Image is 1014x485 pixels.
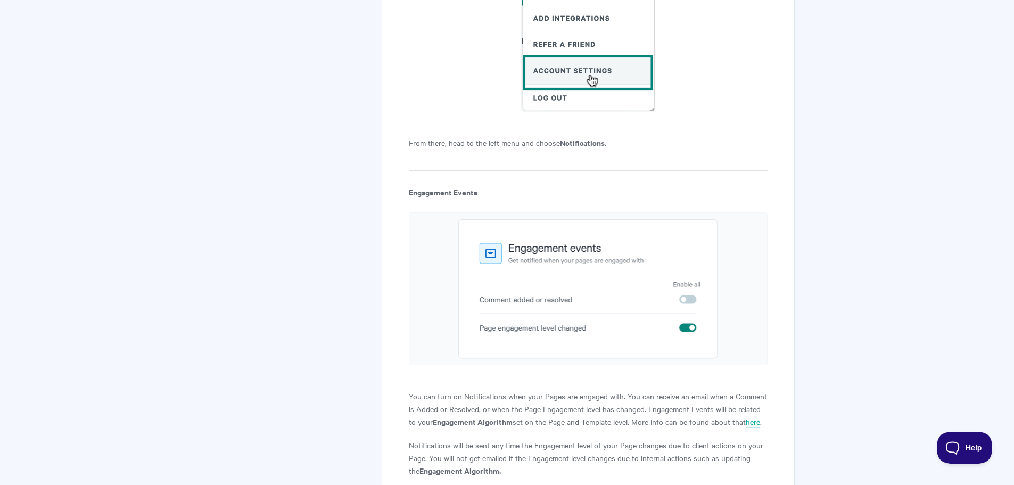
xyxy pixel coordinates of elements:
strong: Engagement Algorithm. [419,465,501,476]
p: From there, head to the left menu and choose . [409,136,767,149]
a: here [746,416,760,428]
strong: Engagement Algorithm [433,416,513,427]
b: Engagement Events [409,186,477,198]
p: You can turn on Notifications when your Pages are engaged with. You can receive an email when a C... [409,390,767,428]
iframe: Toggle Customer Support [937,432,993,464]
strong: Notifications [560,137,605,148]
img: file-IMBVj8PZg5.png [409,212,767,365]
p: Notifications will be sent any time the Engagement level of your Page changes due to client actio... [409,439,767,477]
